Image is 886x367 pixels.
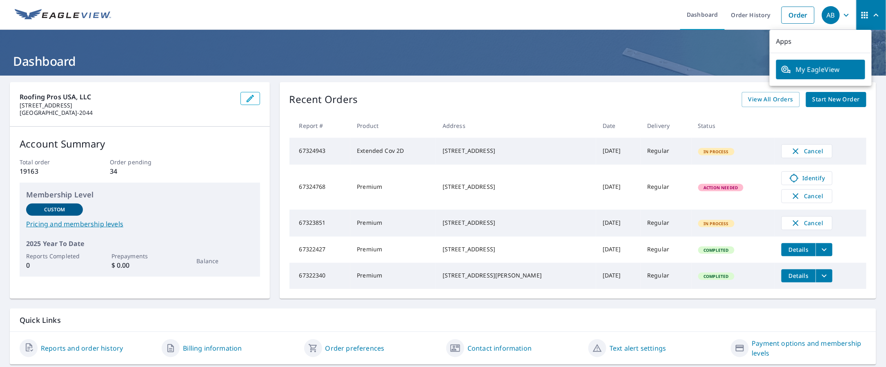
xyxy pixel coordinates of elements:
[790,146,824,156] span: Cancel
[20,315,866,325] p: Quick Links
[781,7,815,24] a: Order
[289,114,351,138] th: Report #
[289,92,358,107] p: Recent Orders
[641,165,691,210] td: Regular
[786,246,811,253] span: Details
[641,114,691,138] th: Delivery
[781,243,816,256] button: detailsBtn-67322427
[20,166,80,176] p: 19163
[806,92,866,107] a: Start New Order
[610,343,666,353] a: Text alert settings
[781,65,860,74] span: My EagleView
[813,94,860,105] span: Start New Order
[20,92,234,102] p: Roofing Pros USA, LLC
[20,158,80,166] p: Total order
[776,60,865,79] a: My EagleView
[822,6,840,24] div: AB
[289,210,351,237] td: 67323851
[781,269,816,282] button: detailsBtn-67322340
[596,263,641,289] td: [DATE]
[699,149,734,154] span: In Process
[596,237,641,263] td: [DATE]
[15,9,111,21] img: EV Logo
[752,338,866,358] a: Payment options and membership levels
[41,343,123,353] a: Reports and order history
[781,189,833,203] button: Cancel
[289,138,351,165] td: 67324943
[111,252,168,260] p: Prepayments
[443,219,590,227] div: [STREET_ADDRESS]
[699,221,734,226] span: In Process
[596,210,641,237] td: [DATE]
[26,239,254,248] p: 2025 Year To Date
[111,260,168,270] p: $ 0.00
[641,237,691,263] td: Regular
[183,343,242,353] a: Billing information
[742,92,800,107] a: View All Orders
[781,171,833,185] a: Identify
[350,210,436,237] td: Premium
[10,53,876,69] h1: Dashboard
[692,114,775,138] th: Status
[289,165,351,210] td: 67324768
[790,191,824,201] span: Cancel
[20,102,234,109] p: [STREET_ADDRESS]
[350,138,436,165] td: Extended Cov 2D
[467,343,532,353] a: Contact information
[786,272,811,280] span: Details
[325,343,385,353] a: Order preferences
[110,158,170,166] p: Order pending
[770,30,872,53] p: Apps
[641,210,691,237] td: Regular
[26,252,83,260] p: Reports Completed
[350,237,436,263] td: Premium
[596,138,641,165] td: [DATE]
[350,165,436,210] td: Premium
[787,173,827,183] span: Identify
[44,206,65,213] p: Custom
[748,94,793,105] span: View All Orders
[781,144,833,158] button: Cancel
[350,263,436,289] td: Premium
[289,263,351,289] td: 67322340
[26,219,254,229] a: Pricing and membership levels
[20,109,234,116] p: [GEOGRAPHIC_DATA]-2044
[436,114,596,138] th: Address
[699,247,734,253] span: Completed
[289,237,351,263] td: 67322427
[443,245,590,253] div: [STREET_ADDRESS]
[816,269,833,282] button: filesDropdownBtn-67322340
[443,271,590,280] div: [STREET_ADDRESS][PERSON_NAME]
[816,243,833,256] button: filesDropdownBtn-67322427
[443,147,590,155] div: [STREET_ADDRESS]
[443,183,590,191] div: [STREET_ADDRESS]
[350,114,436,138] th: Product
[699,273,734,279] span: Completed
[781,216,833,230] button: Cancel
[641,263,691,289] td: Regular
[699,185,743,190] span: Action Needed
[596,165,641,210] td: [DATE]
[641,138,691,165] td: Regular
[790,218,824,228] span: Cancel
[196,257,253,265] p: Balance
[20,137,260,151] p: Account Summary
[26,189,254,200] p: Membership Level
[26,260,83,270] p: 0
[596,114,641,138] th: Date
[110,166,170,176] p: 34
